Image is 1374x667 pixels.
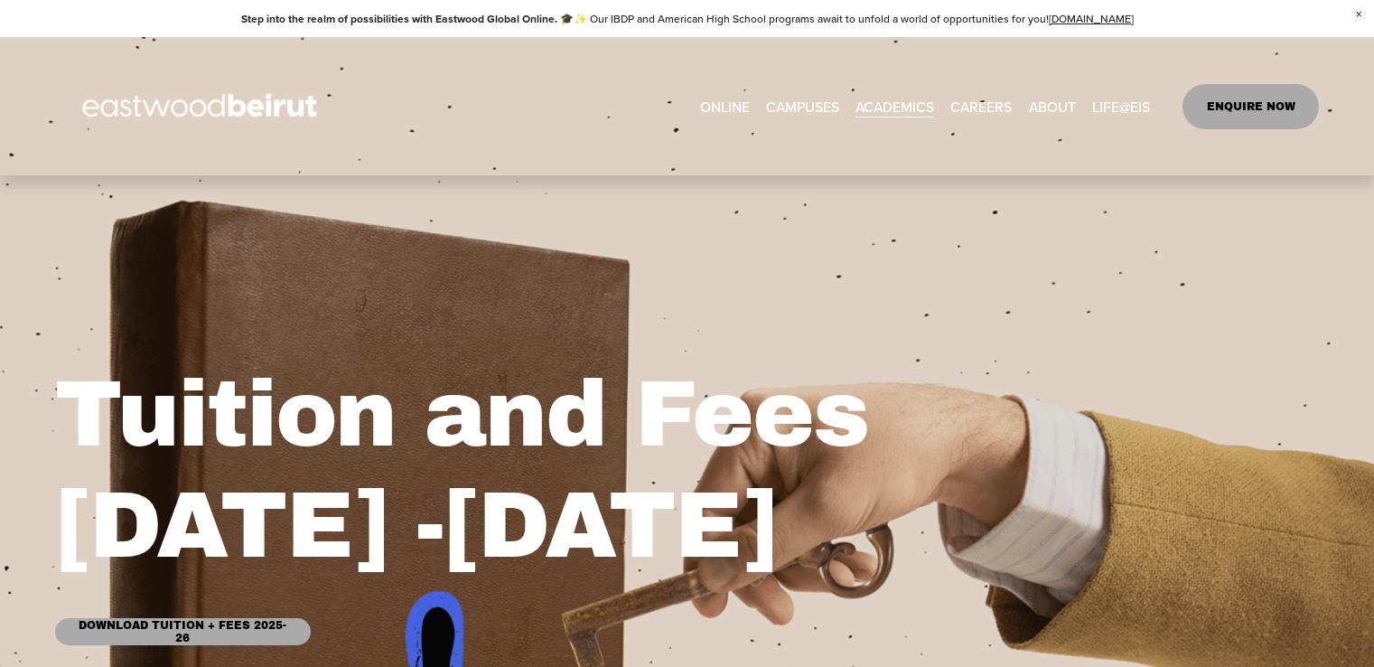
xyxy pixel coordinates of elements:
[950,92,1012,120] a: CAREERS
[55,359,1001,583] h1: Tuition and Fees [DATE] -[DATE]
[1049,11,1134,26] a: [DOMAIN_NAME]
[1182,84,1319,129] a: ENQUIRE NOW
[855,92,934,120] a: folder dropdown
[1092,92,1150,120] a: folder dropdown
[855,94,934,119] span: ACADEMICS
[1029,94,1076,119] span: ABOUT
[700,92,750,120] a: ONLINE
[55,618,311,645] a: Download Tuition + Fees 2025-26
[766,92,839,120] a: folder dropdown
[1029,92,1076,120] a: folder dropdown
[55,61,350,153] img: EastwoodIS Global Site
[1092,94,1150,119] span: LIFE@EIS
[766,94,839,119] span: CAMPUSES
